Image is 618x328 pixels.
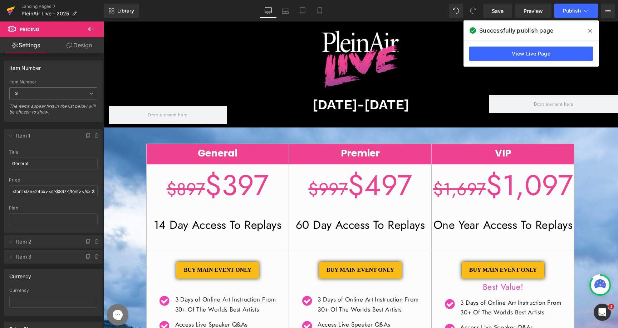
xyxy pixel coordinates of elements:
div: title [9,150,98,155]
p: Access Live Speaker Q&As [214,298,317,308]
span: $1,097 ​ [330,143,470,218]
s: $897 [63,155,102,180]
span: BUY MAIN EVENT ONLY [80,245,148,253]
div: Currency [9,269,31,279]
span: BUY MAIN EVENT ONLY [223,245,291,253]
a: View Live Page [469,47,593,61]
span: PleinAir Live - 2025 [21,11,69,16]
span: Item 1 [16,129,76,143]
font: 60 Day Access To Replays [192,195,322,212]
h2: General [43,126,186,139]
span: Preview [524,7,543,15]
a: Buy With Beginners Day - Opens in a new tab - Opens in a new tab - Opens in a new tab - Opens in ... [73,240,156,257]
span: Publish [563,8,581,14]
span: BUY MAIN EVENT ONLY [366,245,433,253]
div: Item Number [9,79,97,85]
h2: VIP [328,126,471,139]
button: Redo [466,4,480,18]
a: New Library [104,4,139,18]
iframe: Intercom live chat [594,304,611,321]
b: 3 [15,91,18,96]
a: Buy Now & Get Beginners day for free! - Opens in a new tab - Opens in a new tab - Opens in a new tab [358,240,441,257]
a: Buy Now & Get Beginners day for free! - Opens in a new tab - Opens in a new tab - Opens in a new tab [216,240,298,257]
div: price [9,178,98,183]
a: Desktop [260,4,277,18]
div: Item Number [9,61,41,71]
font: 14 Day Access To Replays [50,195,178,212]
span: Item 3 [16,250,76,264]
p: 3 Days of Online Art Instruction From 30+ Of The Worlds Best Artists [357,276,460,296]
span: Successfully publish page [479,26,553,35]
button: Gorgias live chat [4,3,25,24]
span: 1 [608,304,614,309]
button: Publish [554,4,598,18]
a: Laptop [277,4,294,18]
span: $397 ​ [50,143,178,218]
div: Currency [9,288,97,293]
div: plan [9,206,98,211]
span: Library [117,8,134,14]
a: Tablet [294,4,311,18]
p: Access Live Speaker Q&As [357,301,460,311]
font: One Year Access To Replays [330,195,469,212]
s: $1,697 [330,155,383,180]
p: Access Live Speaker Q&As [72,298,175,308]
a: Preview [515,4,551,18]
span: Pricing [20,26,39,32]
p: Best Value! [339,261,460,271]
h2: Premier [186,126,328,139]
s: $997 [205,155,244,180]
button: Undo [449,4,463,18]
h1: [DATE]-[DATE] [129,74,386,93]
a: Design [53,37,105,53]
span: Item 2 [16,235,76,249]
span: Save [492,7,504,15]
button: More [601,4,615,18]
a: Mobile [311,4,328,18]
a: Landing Pages [21,4,104,9]
p: 3 Days of Online Art Instruction From 30+ Of The Worlds Best Artists [72,273,175,293]
p: 3 Days of Online Art Instruction From 30+ Of The Worlds Best Artists [214,273,317,293]
span: $497 ​ [192,143,322,218]
div: The items appear first in the list below will be chosen to show. [9,103,97,120]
